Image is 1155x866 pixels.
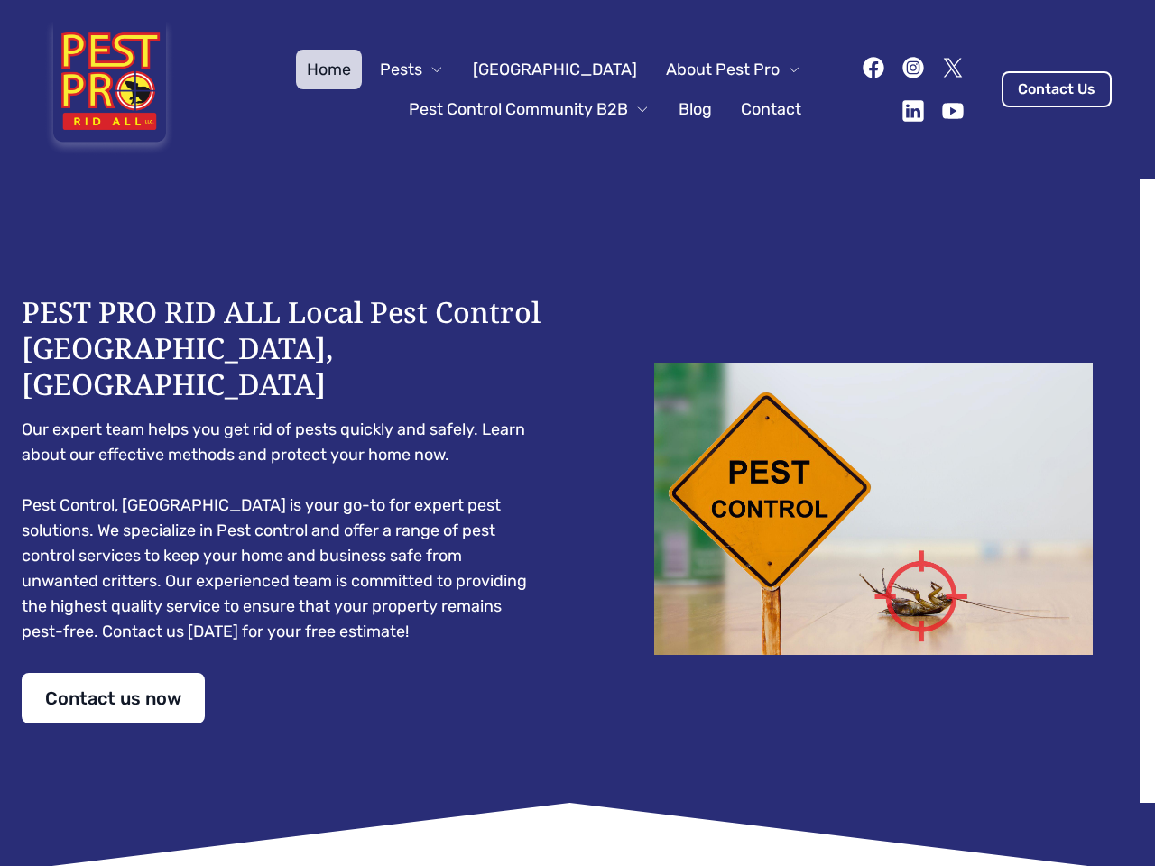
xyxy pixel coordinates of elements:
img: Dead cockroach on floor with caution sign pest control [614,363,1133,655]
a: Home [296,50,362,89]
pre: Our expert team helps you get rid of pests quickly and safely. Learn about our effective methods ... [22,417,541,644]
button: About Pest Pro [655,50,812,89]
img: Pest Pro Rid All [43,22,176,157]
span: Pests [380,57,422,82]
a: Contact us now [22,673,205,723]
button: Pests [369,50,455,89]
h1: PEST PRO RID ALL Local Pest Control [GEOGRAPHIC_DATA], [GEOGRAPHIC_DATA] [22,294,541,402]
a: Contact Us [1002,71,1112,107]
span: Pest Control Community B2B [409,97,628,122]
button: Pest Control Community B2B [398,89,661,129]
a: Blog [668,89,723,129]
a: Contact [730,89,812,129]
span: About Pest Pro [666,57,780,82]
a: [GEOGRAPHIC_DATA] [462,50,648,89]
